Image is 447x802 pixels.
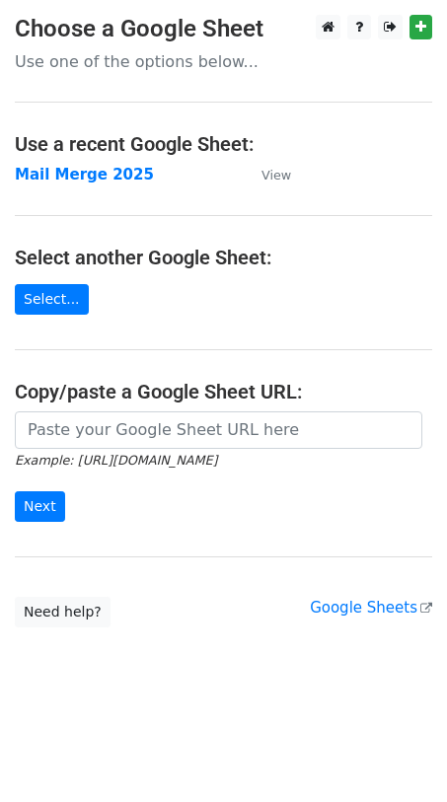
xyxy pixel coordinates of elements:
h4: Copy/paste a Google Sheet URL: [15,380,432,403]
input: Next [15,491,65,522]
a: Select... [15,284,89,315]
a: Mail Merge 2025 [15,166,154,183]
h3: Choose a Google Sheet [15,15,432,43]
h4: Select another Google Sheet: [15,246,432,269]
a: Google Sheets [310,599,432,617]
input: Paste your Google Sheet URL here [15,411,422,449]
small: Example: [URL][DOMAIN_NAME] [15,453,217,468]
a: View [242,166,291,183]
h4: Use a recent Google Sheet: [15,132,432,156]
small: View [261,168,291,182]
a: Need help? [15,597,111,627]
p: Use one of the options below... [15,51,432,72]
